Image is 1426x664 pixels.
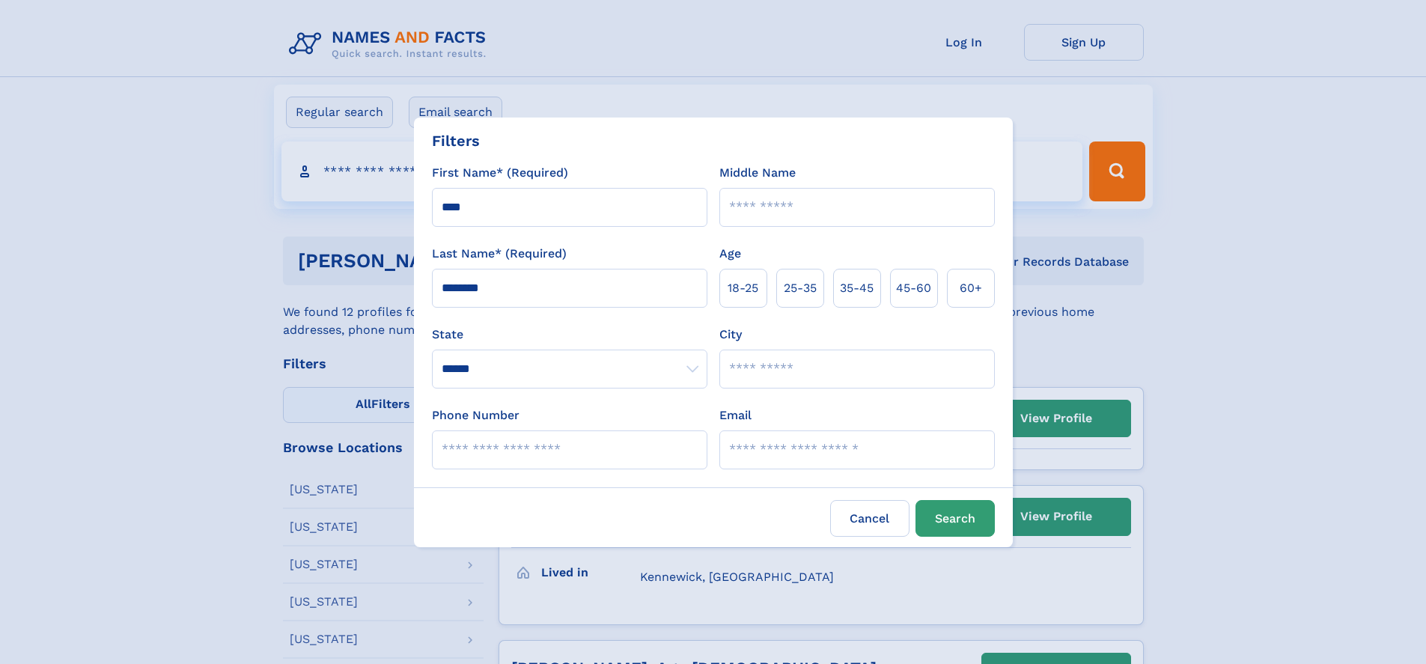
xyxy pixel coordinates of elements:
[915,500,995,537] button: Search
[840,279,874,297] span: 35‑45
[719,326,742,344] label: City
[432,326,707,344] label: State
[432,164,568,182] label: First Name* (Required)
[432,245,567,263] label: Last Name* (Required)
[719,245,741,263] label: Age
[784,279,817,297] span: 25‑35
[896,279,931,297] span: 45‑60
[719,164,796,182] label: Middle Name
[960,279,982,297] span: 60+
[432,406,519,424] label: Phone Number
[728,279,758,297] span: 18‑25
[432,130,480,152] div: Filters
[830,500,909,537] label: Cancel
[719,406,752,424] label: Email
